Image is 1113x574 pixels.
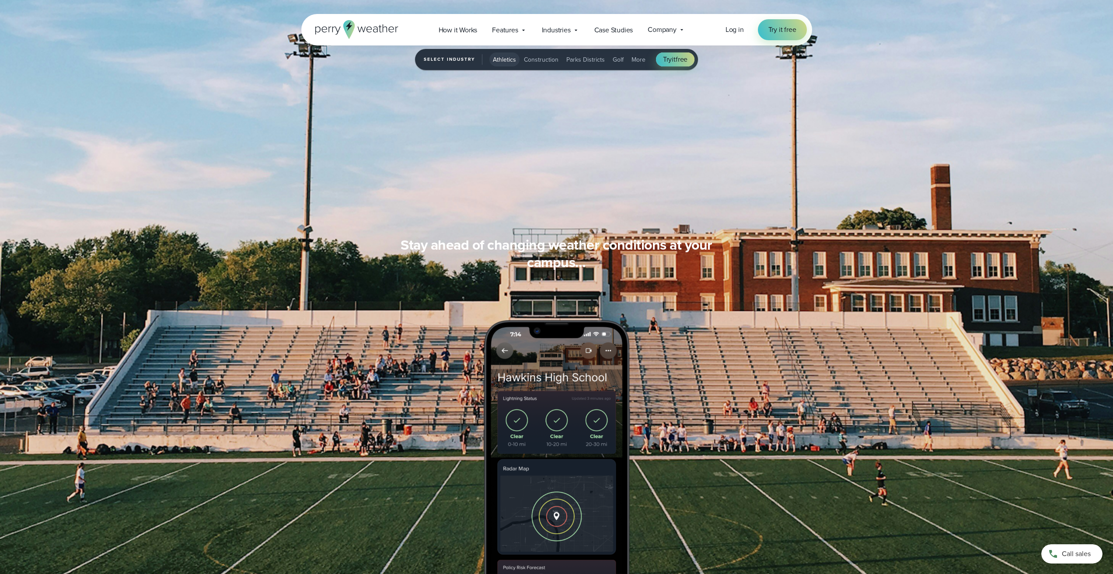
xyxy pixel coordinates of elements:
[632,55,645,64] span: More
[768,24,796,35] span: Try it free
[424,54,482,65] span: Select Industry
[628,52,649,66] button: More
[656,52,694,66] a: Tryitfree
[493,55,516,64] span: Athletics
[524,55,558,64] span: Construction
[542,25,571,35] span: Industries
[439,25,478,35] span: How it Works
[1041,544,1103,564] a: Call sales
[389,236,725,271] h3: Stay ahead of changing weather conditions at your campus…
[648,24,677,35] span: Company
[492,25,518,35] span: Features
[758,19,807,40] a: Try it free
[431,21,485,39] a: How it Works
[566,55,605,64] span: Parks Districts
[563,52,608,66] button: Parks Districts
[726,24,744,35] a: Log in
[587,21,641,39] a: Case Studies
[672,54,676,64] span: it
[613,55,624,64] span: Golf
[594,25,633,35] span: Case Studies
[663,54,687,65] span: Try free
[489,52,520,66] button: Athletics
[609,52,627,66] button: Golf
[520,52,562,66] button: Construction
[1062,549,1091,559] span: Call sales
